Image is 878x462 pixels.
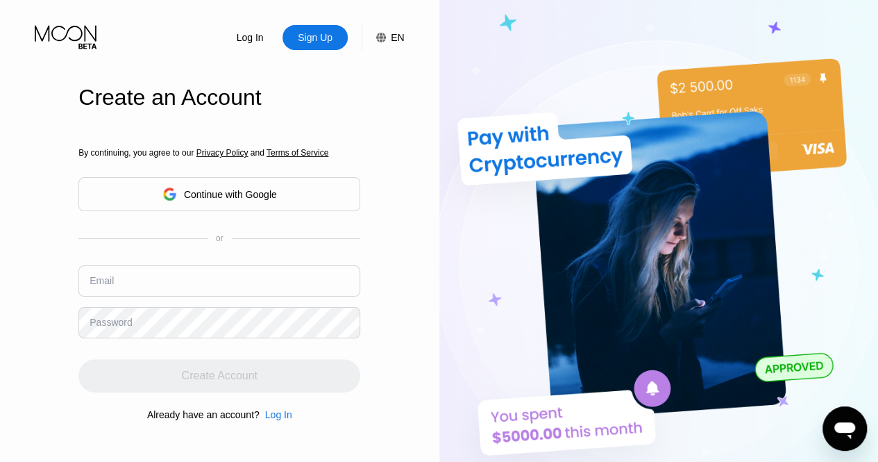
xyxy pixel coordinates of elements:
[90,275,114,286] div: Email
[196,148,248,158] span: Privacy Policy
[260,409,292,420] div: Log In
[216,233,223,243] div: or
[78,148,360,158] div: By continuing, you agree to our
[235,31,265,44] div: Log In
[282,25,348,50] div: Sign Up
[217,25,282,50] div: Log In
[391,32,404,43] div: EN
[248,148,267,158] span: and
[267,148,328,158] span: Terms of Service
[78,177,360,211] div: Continue with Google
[90,317,132,328] div: Password
[184,189,277,200] div: Continue with Google
[147,409,260,420] div: Already have an account?
[296,31,334,44] div: Sign Up
[265,409,292,420] div: Log In
[362,25,404,50] div: EN
[78,85,360,110] div: Create an Account
[822,406,867,451] iframe: Button to launch messaging window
